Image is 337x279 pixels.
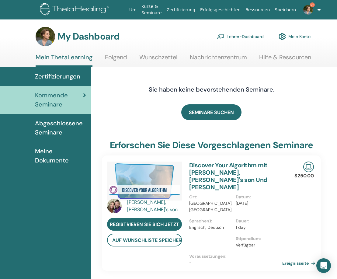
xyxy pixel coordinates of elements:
[189,253,282,260] p: Voraussetzungen :
[127,4,139,16] a: Um
[189,109,234,116] span: SEMINARE SUCHEN
[127,199,183,213] a: [PERSON_NAME], [PERSON_NAME]'s son
[272,4,298,16] a: Speichern
[279,31,286,42] img: cog.svg
[303,5,313,15] img: default.jpg
[189,161,268,191] a: Discover Your Algorithm mit [PERSON_NAME], [PERSON_NAME]'s son Und [PERSON_NAME]
[236,218,279,224] p: Dauer :
[164,4,198,16] a: Zertifizierung
[107,162,182,201] img: Discover Your Algorithm
[217,34,224,39] img: chalkboard-teacher.svg
[107,218,182,231] a: Registrieren Sie sich jetzt
[294,172,314,180] p: $250.00
[279,30,311,43] a: Mein Konto
[189,200,232,213] p: [GEOGRAPHIC_DATA], [GEOGRAPHIC_DATA]
[236,224,279,231] p: 1 day
[236,235,279,242] p: Stipendium :
[236,194,279,200] p: Datum :
[35,91,83,109] span: Kommende Seminare
[190,54,247,65] a: Nachrichtenzentrum
[107,234,182,246] button: auf Wunschliste speichern
[35,119,86,137] span: Abgeschlossene Seminare
[110,140,313,151] h3: Erforschen Sie diese vorgeschlagenen Seminare
[189,260,282,266] p: -
[316,258,331,273] div: Open Intercom Messenger
[35,72,80,81] span: Zertifizierungen
[105,54,127,65] a: Folgend
[57,31,120,42] h3: My Dashboard
[217,30,264,43] a: Lehrer-Dashboard
[139,1,164,19] a: Kurse & Seminare
[107,199,122,213] img: default.jpg
[236,242,279,248] p: Verfügbar
[189,194,232,200] p: Ort :
[303,162,314,172] img: Live Online Seminar
[243,4,272,16] a: Ressourcen
[36,27,55,46] img: default.jpg
[259,54,311,65] a: Hilfe & Ressourcen
[110,221,179,228] span: Registrieren Sie sich jetzt
[116,86,307,93] h4: Sie haben keine bevorstehenden Seminare.
[35,147,86,165] span: Meine Dokumente
[181,104,241,120] a: SEMINARE SUCHEN
[40,3,111,17] img: logo.png
[189,224,232,231] p: Englisch, Deutsch
[198,4,243,16] a: Erfolgsgeschichten
[36,54,92,67] a: Mein ThetaLearning
[139,54,177,65] a: Wunschzettel
[236,200,279,207] p: [DATE]
[310,2,315,7] span: 9+
[189,218,232,224] p: Sprachen) :
[282,259,318,268] a: Ereignisseite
